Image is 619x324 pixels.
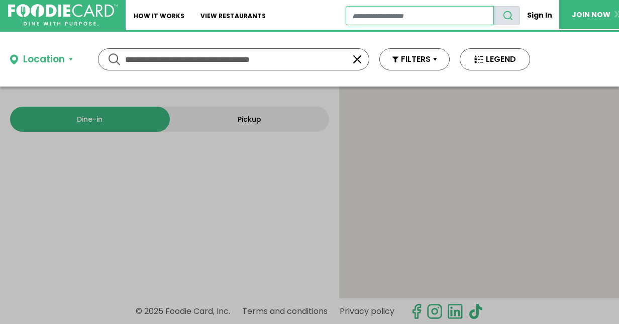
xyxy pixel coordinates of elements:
button: LEGEND [460,48,530,70]
input: restaurant search [346,6,494,25]
button: search [493,6,520,25]
button: FILTERS [379,48,450,70]
a: Sign In [520,6,559,25]
img: FoodieCard; Eat, Drink, Save, Donate [8,4,118,26]
div: Location [23,52,65,67]
button: Location [10,52,73,67]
